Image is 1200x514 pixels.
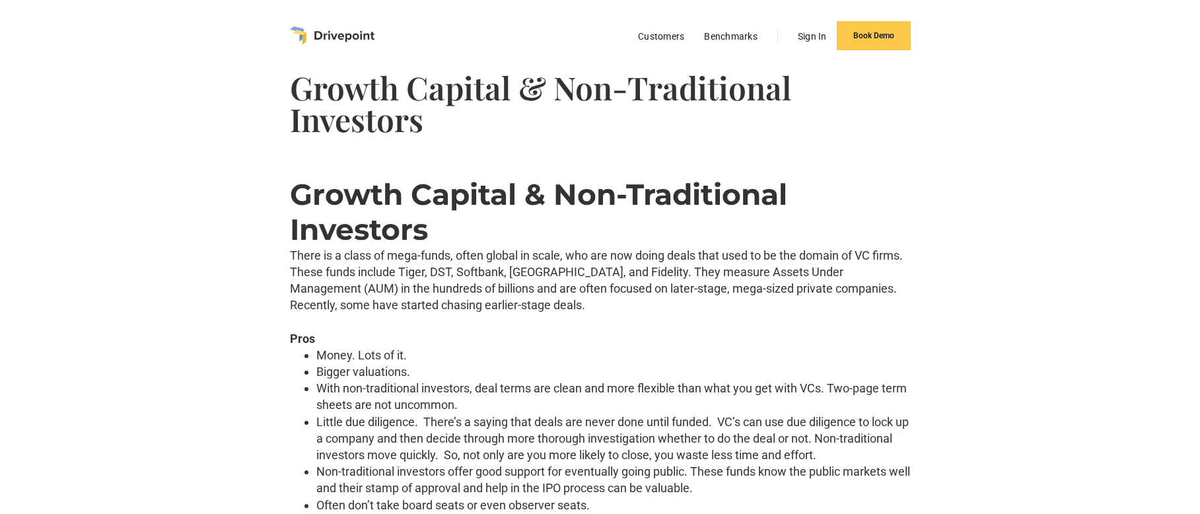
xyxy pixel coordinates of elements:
a: home [290,26,374,45]
li: Bigger valuations. [316,363,911,380]
p: There is a class of mega-funds, often global in scale, who are now doing deals that used to be th... [290,247,911,314]
li: Little due diligence. There’s a saying that deals are never done until funded. VC’s can use due d... [316,414,911,464]
li: Non-traditional investors offer good support for eventually going public. These funds know the pu... [316,463,911,496]
a: Benchmarks [697,28,764,45]
a: Customers [631,28,691,45]
li: With non-traditional investors, deal terms are clean and more flexible than what you get with VCs... [316,380,911,413]
h3: Growth Capital & Non-Traditional Investors [290,177,911,247]
a: Sign In [791,28,833,45]
li: Money. Lots of it. [316,347,911,363]
a: Book Demo [837,21,911,50]
strong: Pros [290,332,315,346]
li: Often don’t take board seats or even observer seats. [316,497,911,513]
h1: Growth Capital & Non-Traditional Investors [290,71,911,135]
